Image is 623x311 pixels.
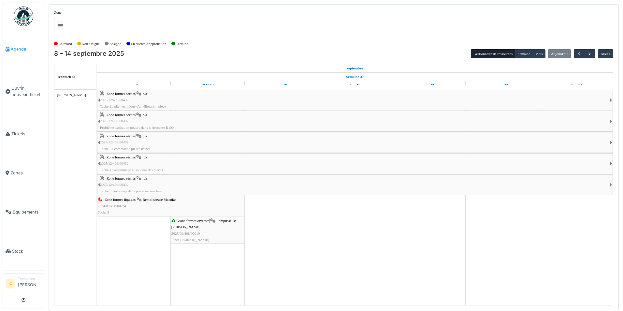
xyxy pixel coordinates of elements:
a: Tickets [3,114,44,153]
label: En attente d'approbation [131,41,166,47]
span: Problème aspiration poudre dans la descente R100 [100,126,174,129]
a: 14 septembre 2025 [569,81,583,89]
span: Remplisseuse Macofar [143,198,176,201]
img: Badge_color-CXgf-gQk.svg [14,7,33,26]
span: Zone formes diverses [178,219,209,223]
button: Aller à [598,49,613,58]
a: Stock [3,231,44,271]
label: Assigné [109,41,121,47]
a: 9 septembre 2025 [200,81,215,89]
a: Ouvrir nouveau ticket [3,69,44,114]
span: Zone formes sèches [107,92,136,96]
div: | [98,197,243,215]
button: Semaine [515,49,533,58]
span: Pince [PERSON_NAME] [171,238,210,242]
a: Équipements [3,192,44,231]
button: Gestionnaire de ressources [471,49,515,58]
span: Zone formes sèches [107,134,136,138]
span: 2025/12/408/00432 [100,98,129,102]
span: 2025/12/408/00432 [100,140,129,144]
span: Équipements [13,209,41,215]
button: Suivant [584,49,595,59]
a: Agenda [3,30,44,69]
span: Tache 3 : commande pièces usinée [100,147,151,151]
a: Zones [3,153,44,192]
span: Ouvrir nouveau ticket [11,85,41,97]
span: Zone formes sèches [107,113,136,117]
span: n/a [143,155,147,159]
div: | [171,218,243,243]
span: Techniciens [57,75,75,79]
span: 2025/09/408/00610 [171,231,200,235]
span: Agenda [11,46,41,52]
span: [PERSON_NAME] [57,93,86,97]
span: Zones [10,170,41,176]
a: 8 septembre 2025 [345,64,365,72]
div: Technicien [18,276,41,281]
label: En retard [59,41,72,47]
a: IC Technicien[PERSON_NAME] [6,276,41,292]
span: Tache 4 : assemblage et soudure des pièces [100,168,163,172]
span: Zone formes sèches [107,176,136,180]
div: | [100,91,610,110]
label: Terminé [176,41,188,47]
span: 2025/12/408/00432 [100,119,129,123]
a: 13 septembre 2025 [495,81,510,89]
a: 8 septembre 2025 [128,81,140,89]
button: Aujourd'hui [548,49,571,58]
button: Mois [532,49,545,58]
li: [PERSON_NAME] [18,276,41,290]
span: Tache 8 [98,210,109,214]
li: IC [6,279,15,289]
span: 2024/09/408/00264 [98,204,126,208]
a: 10 septembre 2025 [274,81,289,89]
span: Tache 2 : plan technique d'amélioration pièce [100,104,166,108]
span: n/a [143,176,147,180]
span: Tache 5 : essayage de la pièce sur machine [100,189,162,193]
label: Zone [54,10,62,15]
span: n/a [143,113,147,117]
button: Précédent [574,49,585,59]
div: | [100,112,610,131]
label: Non assigné [82,41,100,47]
span: Remplisseuse [PERSON_NAME] [171,219,237,229]
span: 2025/12/408/00432 [100,161,129,165]
span: n/a [143,92,147,96]
span: Zone formes liquides [105,198,136,201]
input: Tous [57,21,63,30]
div: | [100,133,610,152]
div: | [100,175,610,194]
a: 12 septembre 2025 [422,81,436,89]
span: Zone formes sèches [107,155,136,159]
a: 11 septembre 2025 [348,81,362,89]
h2: 8 – 14 septembre 2025 [54,50,124,58]
span: Tickets [11,131,41,137]
span: Stock [12,248,41,254]
div: | [100,154,610,173]
span: n/a [143,134,147,138]
a: Semaine 37 [344,73,365,81]
span: 2025/12/408/00432 [100,183,129,186]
